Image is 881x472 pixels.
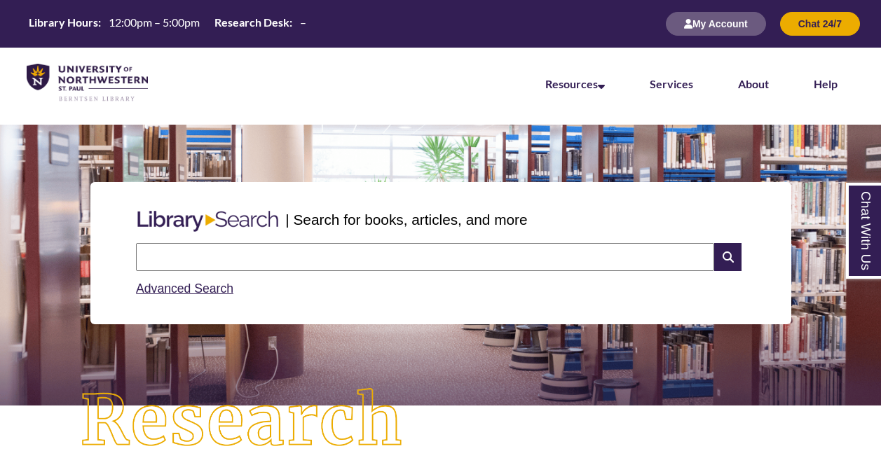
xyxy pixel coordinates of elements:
p: | Search for books, articles, and more [285,209,527,230]
a: Hours Today [23,15,312,34]
a: Help [814,77,838,90]
span: – [300,15,306,29]
span: 12:00pm – 5:00pm [109,15,200,29]
img: Libary Search [130,205,285,237]
a: Advanced Search [136,282,233,296]
th: Library Hours: [23,15,103,30]
a: Chat 24/7 [780,18,860,29]
img: UNWSP Library Logo [27,64,148,102]
a: About [738,77,769,90]
th: Research Desk: [209,15,294,30]
table: Hours Today [23,15,312,32]
a: Resources [545,77,605,90]
i: Search [714,243,741,271]
a: My Account [666,18,766,29]
button: My Account [666,12,766,36]
a: Services [650,77,693,90]
button: Chat 24/7 [780,12,860,36]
